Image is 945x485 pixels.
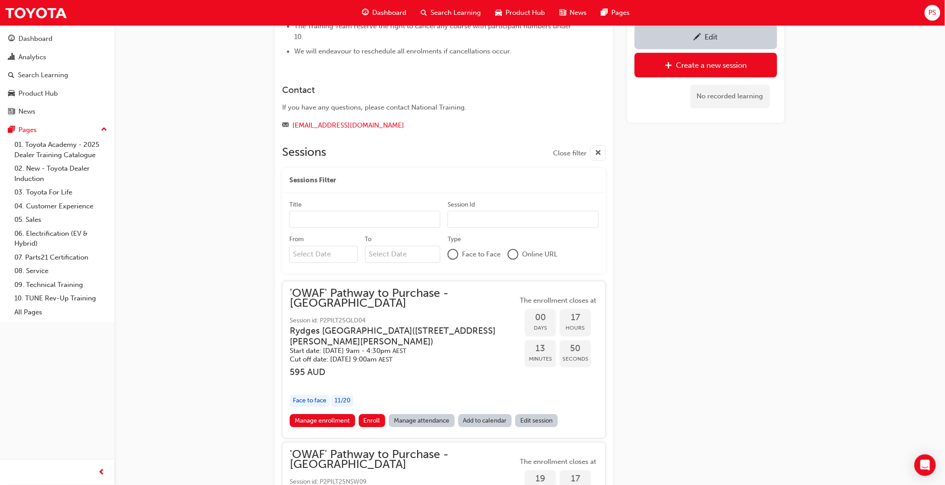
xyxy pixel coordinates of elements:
span: prev-icon [99,467,105,478]
a: 10. TUNE Rev-Up Training [11,291,111,305]
img: Trak [4,3,67,23]
a: 06. Electrification (EV & Hybrid) [11,227,111,251]
a: Manage enrollment [290,414,355,427]
a: Dashboard [4,31,111,47]
span: The enrollment closes at [518,295,598,306]
span: search-icon [421,7,427,18]
a: 03. Toyota For Life [11,185,111,199]
a: Edit [635,24,777,49]
span: guage-icon [8,35,15,43]
button: Close filter [553,145,606,161]
span: plus-icon [665,62,673,71]
input: From [289,246,358,263]
span: PS [929,8,936,18]
div: Type [448,235,461,244]
span: Session id: P2PILT25QLD04 [290,316,518,326]
a: pages-iconPages [594,4,637,22]
input: Title [289,211,440,228]
span: Hours [560,323,591,333]
span: pencil-icon [694,33,701,42]
h3: 595 AUD [290,367,518,377]
span: email-icon [282,122,289,130]
span: 50 [560,344,591,354]
span: Pages [611,8,630,18]
span: news-icon [8,108,15,116]
button: Pages [4,122,111,138]
span: Sessions Filter [289,175,336,185]
a: 04. Customer Experience [11,199,111,213]
h5: Start date: [DATE] 9am - 4:30pm [290,347,503,355]
span: The enrollment closes at [518,457,598,467]
span: Close filter [553,148,587,159]
button: DashboardAnalyticsSearch LearningProduct HubNews [4,29,111,122]
span: up-icon [101,124,107,136]
div: Dashboard [18,34,52,44]
div: Open Intercom Messenger [915,454,936,476]
span: news-icon [559,7,566,18]
a: 07. Parts21 Certification [11,251,111,265]
div: Pages [18,125,37,135]
button: Enroll [359,414,386,427]
span: Online URL [522,249,557,260]
span: Face to Face [462,249,501,260]
input: Session Id [448,211,599,228]
div: Search Learning [18,70,68,80]
span: 'OWAF' Pathway to Purchase - [GEOGRAPHIC_DATA] [290,450,518,470]
a: [EMAIL_ADDRESS][DOMAIN_NAME] [292,121,404,129]
span: 19 [525,474,556,484]
span: 13 [525,344,556,354]
a: Search Learning [4,67,111,84]
span: Product Hub [505,8,545,18]
a: search-iconSearch Learning [414,4,488,22]
span: We will endeavour to reschedule all enrolments if cancellations occur. [294,47,511,55]
div: Email [282,120,574,131]
span: Days [525,323,556,333]
span: 17 [560,474,591,484]
span: Dashboard [372,8,406,18]
a: Analytics [4,49,111,66]
button: PS [925,5,941,21]
a: guage-iconDashboard [355,4,414,22]
a: car-iconProduct Hub [488,4,552,22]
span: Australian Eastern Standard Time AEST [392,347,406,355]
h3: Rydges [GEOGRAPHIC_DATA] ( [STREET_ADDRESS][PERSON_NAME][PERSON_NAME] ) [290,326,503,347]
span: pages-icon [8,126,15,134]
a: Add to calendar [458,414,512,427]
div: To [365,235,372,244]
a: Manage attendance [389,414,455,427]
div: Session Id [448,200,475,209]
a: news-iconNews [552,4,594,22]
div: From [289,235,304,244]
a: 05. Sales [11,213,111,227]
div: 11 / 20 [331,395,353,407]
span: Seconds [560,354,591,364]
div: Analytics [18,52,46,62]
a: Create a new session [635,53,777,77]
div: No recorded learning [690,84,770,108]
span: Enroll [364,417,380,424]
span: News [570,8,587,18]
span: search-icon [8,71,14,79]
span: 00 [525,313,556,323]
a: News [4,103,111,120]
span: car-icon [8,90,15,98]
h3: Contact [282,85,574,95]
div: Product Hub [18,88,58,99]
span: pages-icon [601,7,608,18]
span: guage-icon [362,7,369,18]
div: Create a new session [676,61,747,70]
input: To [365,246,441,263]
a: 08. Service [11,264,111,278]
h5: Cut off date: [DATE] 9:00am [290,355,503,364]
span: 'OWAF' Pathway to Purchase - [GEOGRAPHIC_DATA] [290,288,518,309]
a: Edit session [515,414,558,427]
div: News [18,106,35,117]
span: Search Learning [431,8,481,18]
span: 17 [560,313,591,323]
a: 02. New - Toyota Dealer Induction [11,162,111,185]
a: All Pages [11,305,111,319]
div: Title [289,200,302,209]
span: car-icon [495,7,502,18]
